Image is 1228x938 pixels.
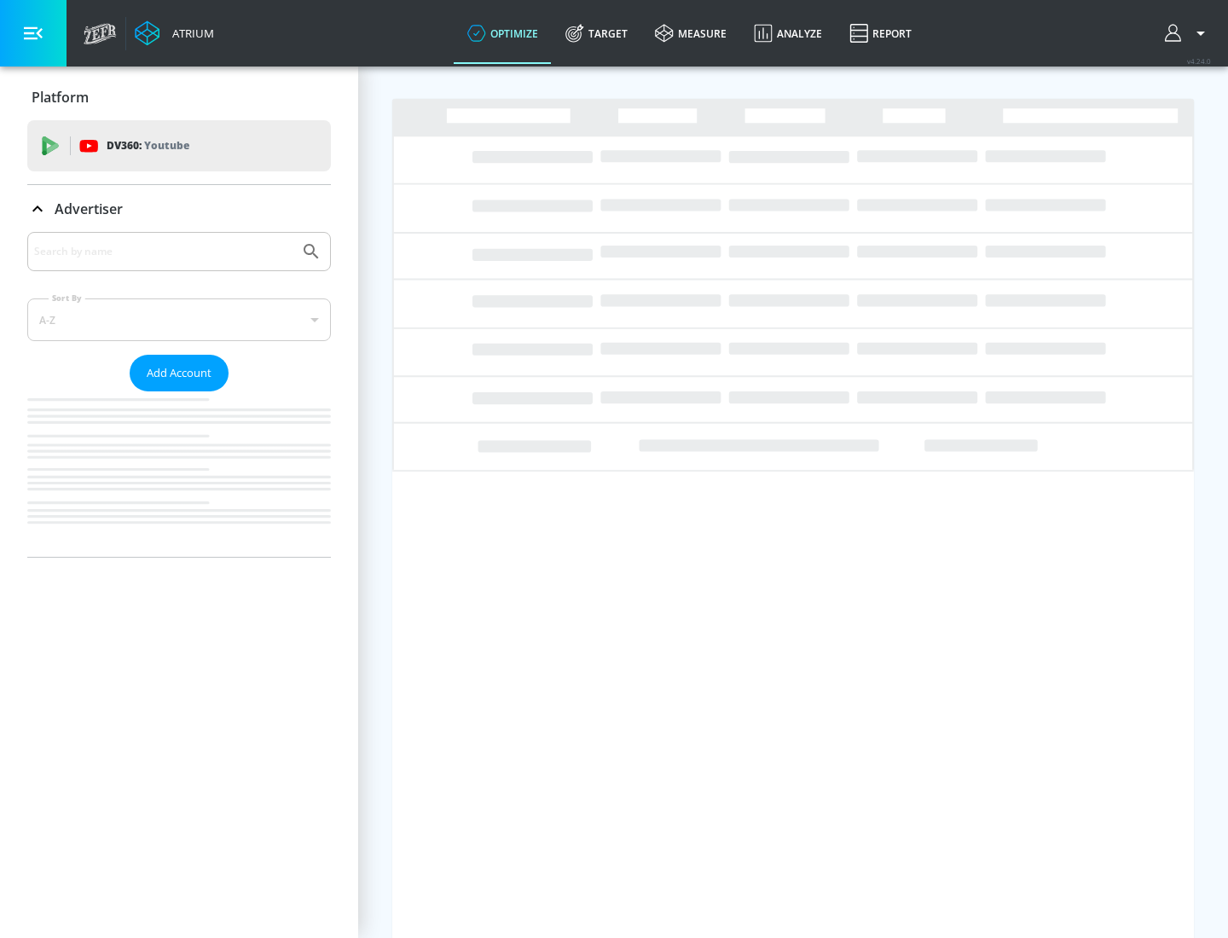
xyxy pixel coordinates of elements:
a: optimize [454,3,552,64]
div: DV360: Youtube [27,120,331,171]
div: Advertiser [27,185,331,233]
span: Add Account [147,363,211,383]
span: v 4.24.0 [1187,56,1211,66]
div: Atrium [165,26,214,41]
a: Target [552,3,641,64]
button: Add Account [130,355,229,391]
a: Report [836,3,925,64]
p: Advertiser [55,200,123,218]
p: Platform [32,88,89,107]
a: measure [641,3,740,64]
input: Search by name [34,240,293,263]
nav: list of Advertiser [27,391,331,557]
div: A-Z [27,298,331,341]
p: Youtube [144,136,189,154]
label: Sort By [49,292,85,304]
div: Platform [27,73,331,121]
a: Atrium [135,20,214,46]
a: Analyze [740,3,836,64]
div: Advertiser [27,232,331,557]
p: DV360: [107,136,189,155]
